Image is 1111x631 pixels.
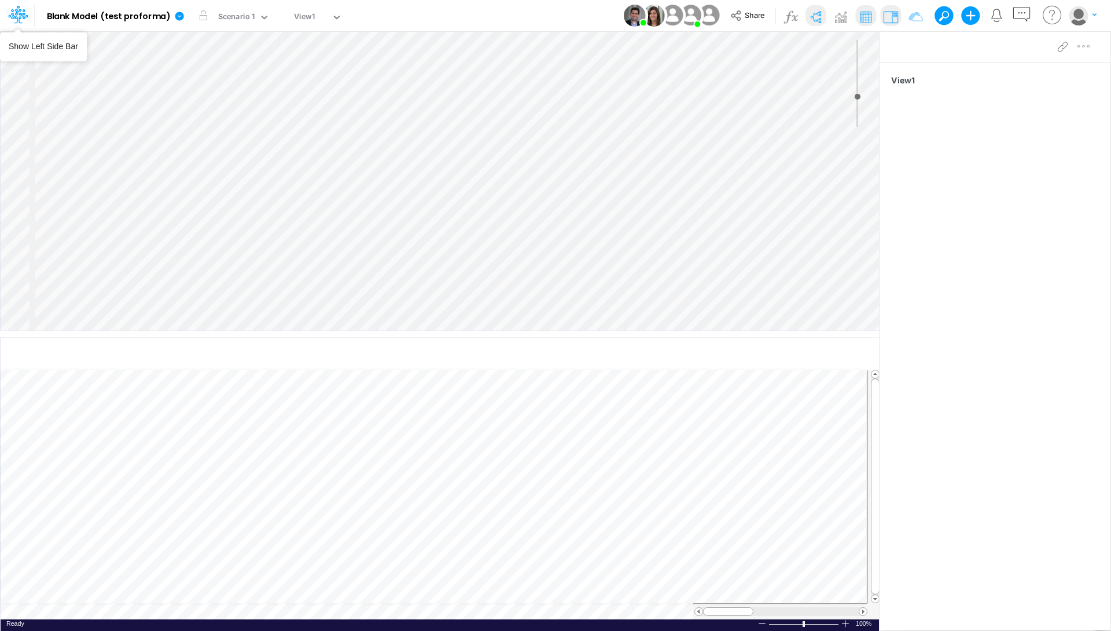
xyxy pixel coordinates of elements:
input: Type a title here [10,342,627,366]
img: User Image Icon [678,2,704,28]
img: User Image Icon [643,5,665,27]
a: Notifications [990,9,1003,22]
div: Zoom level [856,619,873,628]
span: View1 [891,74,1103,86]
div: Zoom [803,621,805,627]
img: User Image Icon [696,2,722,28]
button: Share [724,7,772,25]
div: Scenario 1 [218,11,255,24]
div: Zoom [768,619,841,628]
span: 100% [856,619,873,628]
img: User Image Icon [660,2,686,28]
img: User Image Icon [624,5,646,27]
div: Show Left Side Bar [9,41,78,53]
div: Zoom Out [757,619,767,628]
span: Share [745,10,764,19]
div: In Ready mode [6,619,24,628]
span: Ready [6,620,24,627]
div: Zoom In [841,619,850,628]
div: View1 [294,11,315,24]
b: Blank Model (test proforma) [47,12,170,22]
